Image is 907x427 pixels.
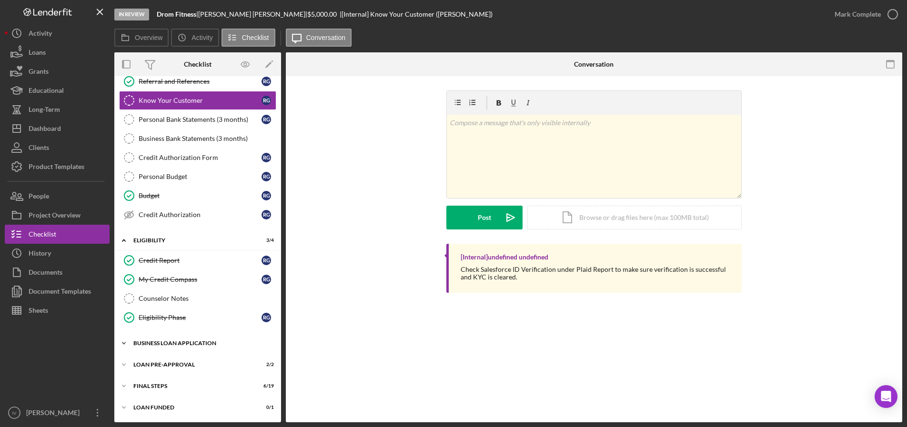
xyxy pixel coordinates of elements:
[5,138,110,157] button: Clients
[29,157,84,179] div: Product Templates
[29,43,46,64] div: Loans
[5,81,110,100] button: Educational
[119,308,276,327] a: Eligibility PhaseRG
[286,29,352,47] button: Conversation
[5,301,110,320] button: Sheets
[29,206,81,227] div: Project Overview
[139,192,262,199] div: Budget
[29,100,60,121] div: Long-Term
[446,206,523,229] button: Post
[5,62,110,81] a: Grants
[262,256,271,265] div: R G
[5,403,110,422] button: IV[PERSON_NAME]
[119,289,276,308] a: Counselor Notes
[119,110,276,129] a: Personal Bank Statements (3 months)RG
[114,29,169,47] button: Overview
[119,186,276,205] a: BudgetRG
[825,5,902,24] button: Mark Complete
[29,301,48,322] div: Sheets
[119,270,276,289] a: My Credit CompassRG
[29,244,51,265] div: History
[5,263,110,282] button: Documents
[29,81,64,102] div: Educational
[139,116,262,123] div: Personal Bank Statements (3 months)
[29,225,56,246] div: Checklist
[135,34,162,41] label: Overview
[222,29,275,47] button: Checklist
[139,314,262,321] div: Eligibility Phase
[262,275,271,284] div: R G
[29,62,49,83] div: Grants
[5,225,110,244] button: Checklist
[119,91,276,110] a: Know Your CustomerRG
[5,187,110,206] button: People
[257,405,274,410] div: 0 / 1
[119,148,276,167] a: Credit Authorization FormRG
[29,24,52,45] div: Activity
[461,253,548,261] div: [Internal] undefined undefined
[191,34,212,41] label: Activity
[139,211,262,218] div: Credit Authorization
[5,119,110,138] button: Dashboard
[5,43,110,62] a: Loans
[5,157,110,176] button: Product Templates
[119,72,276,91] a: Referral and ReferencesRG
[340,10,493,18] div: | [Internal] Know Your Customer ([PERSON_NAME])
[307,10,340,18] div: $5,000.00
[157,10,196,18] b: Drom Fitness
[5,24,110,43] button: Activity
[257,238,274,243] div: 3 / 4
[306,34,346,41] label: Conversation
[12,410,17,416] text: IV
[262,115,271,124] div: R G
[198,10,307,18] div: [PERSON_NAME] [PERSON_NAME] |
[5,244,110,263] button: History
[184,60,212,68] div: Checklist
[139,257,262,264] div: Credit Report
[139,295,276,302] div: Counselor Notes
[139,154,262,161] div: Credit Authorization Form
[5,100,110,119] button: Long-Term
[133,405,250,410] div: LOAN FUNDED
[139,173,262,180] div: Personal Budget
[119,251,276,270] a: Credit ReportRG
[133,383,250,389] div: FINAL STEPS
[5,282,110,301] button: Document Templates
[262,153,271,162] div: R G
[29,282,91,303] div: Document Templates
[139,78,262,85] div: Referral and References
[835,5,881,24] div: Mark Complete
[574,60,614,68] div: Conversation
[24,403,86,425] div: [PERSON_NAME]
[133,362,250,367] div: LOAN PRE-APPROVAL
[262,191,271,200] div: R G
[29,187,49,208] div: People
[119,205,276,224] a: Credit AuthorizationRG
[114,9,149,20] div: In Review
[29,119,61,140] div: Dashboard
[242,34,269,41] label: Checklist
[262,96,271,105] div: R G
[29,138,49,159] div: Clients
[257,383,274,389] div: 6 / 19
[478,206,491,229] div: Post
[875,385,897,408] div: Open Intercom Messenger
[139,97,262,104] div: Know Your Customer
[133,238,250,243] div: ELIGIBILITY
[119,129,276,148] a: Business Bank Statements (3 months)
[5,206,110,225] button: Project Overview
[139,276,262,283] div: My Credit Compass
